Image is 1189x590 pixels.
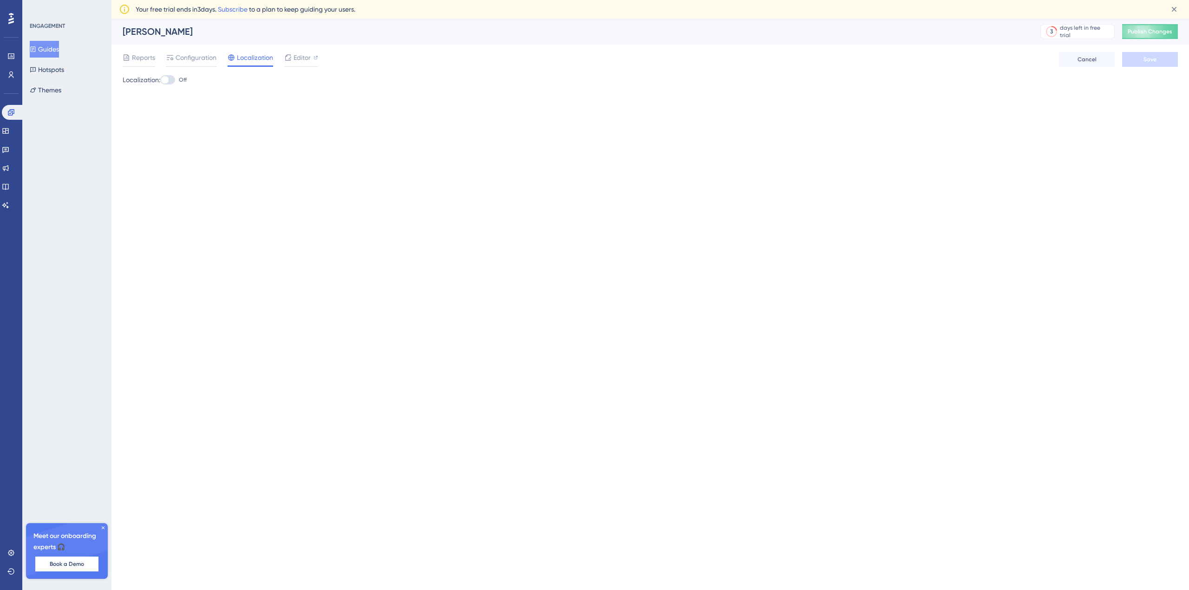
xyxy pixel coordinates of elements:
[294,52,311,63] span: Editor
[30,82,61,98] button: Themes
[35,557,98,571] button: Book a Demo
[30,41,59,58] button: Guides
[1122,52,1178,67] button: Save
[1128,28,1172,35] span: Publish Changes
[30,22,65,30] div: ENGAGEMENT
[237,52,273,63] span: Localization
[176,52,216,63] span: Configuration
[1050,28,1053,35] div: 3
[132,52,155,63] span: Reports
[1122,24,1178,39] button: Publish Changes
[123,25,1017,38] div: [PERSON_NAME]
[1060,24,1111,39] div: days left in free trial
[1143,56,1156,63] span: Save
[50,560,84,568] span: Book a Demo
[123,74,1178,85] div: Localization:
[1059,52,1115,67] button: Cancel
[30,61,64,78] button: Hotspots
[1078,56,1097,63] span: Cancel
[136,4,355,15] span: Your free trial ends in 3 days. to a plan to keep guiding your users.
[33,531,100,553] span: Meet our onboarding experts 🎧
[179,76,187,84] span: Off
[218,6,248,13] a: Subscribe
